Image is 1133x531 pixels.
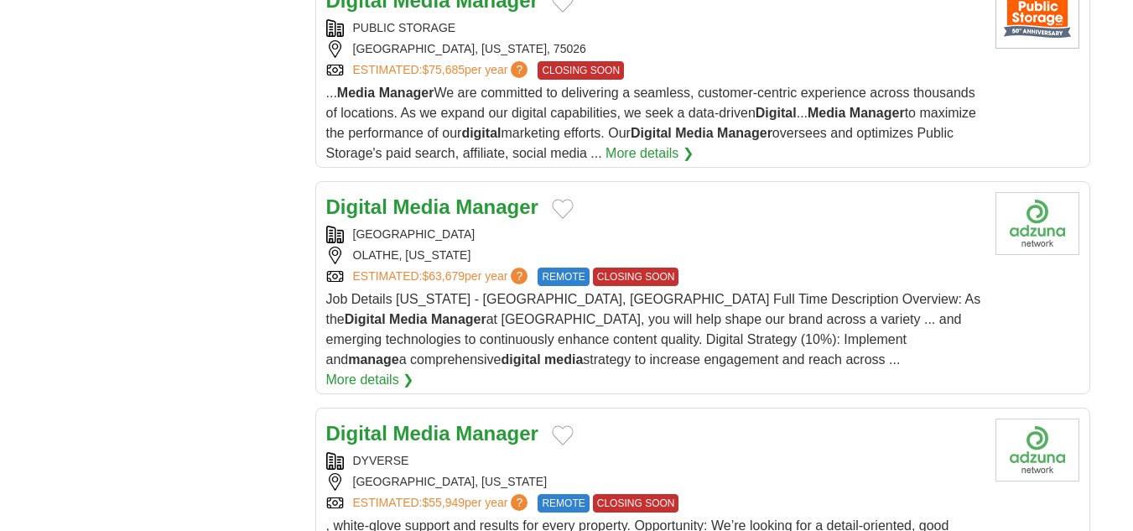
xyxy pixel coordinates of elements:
a: PUBLIC STORAGE [353,21,456,34]
button: Add to favorite jobs [552,199,574,219]
span: ? [511,268,528,284]
strong: Digital [631,126,672,140]
strong: Digital [326,195,387,218]
span: $55,949 [422,496,465,509]
button: Add to favorite jobs [552,425,574,445]
strong: Digital [345,312,386,326]
strong: Media [337,86,375,100]
span: ? [511,61,528,78]
div: [GEOGRAPHIC_DATA], [US_STATE] [326,473,982,491]
strong: Media [675,126,713,140]
strong: media [544,352,583,367]
a: More details ❯ [326,370,414,390]
strong: Digital [756,106,797,120]
strong: Digital [326,422,387,445]
span: Job Details [US_STATE] - [GEOGRAPHIC_DATA], [GEOGRAPHIC_DATA] Full Time Description Overview: As ... [326,292,981,367]
div: [GEOGRAPHIC_DATA], [US_STATE], 75026 [326,40,982,58]
span: REMOTE [538,494,589,513]
strong: Media [393,422,450,445]
strong: Manager [379,86,434,100]
strong: Media [393,195,450,218]
span: ? [511,494,528,511]
a: Digital Media Manager [326,422,538,445]
strong: Media [808,106,845,120]
a: ESTIMATED:$75,685per year? [353,61,532,80]
strong: Manager [455,195,538,218]
a: ESTIMATED:$55,949per year? [353,494,532,513]
strong: Manager [431,312,486,326]
a: More details ❯ [605,143,694,164]
div: [GEOGRAPHIC_DATA] [326,226,982,243]
strong: Manager [455,422,538,445]
span: CLOSING SOON [593,494,679,513]
span: REMOTE [538,268,589,286]
div: DYVERSE [326,452,982,470]
img: Company logo [995,419,1079,482]
a: ESTIMATED:$63,679per year? [353,268,532,286]
span: CLOSING SOON [538,61,624,80]
span: $75,685 [422,63,465,76]
span: ... We are committed to delivering a seamless, customer-centric experience across thousands of lo... [326,86,976,160]
a: Digital Media Manager [326,195,538,218]
strong: digital [461,126,501,140]
strong: Manager [850,106,905,120]
strong: digital [502,352,541,367]
div: OLATHE, [US_STATE] [326,247,982,264]
strong: manage [348,352,398,367]
img: Company logo [995,192,1079,255]
span: $63,679 [422,269,465,283]
span: CLOSING SOON [593,268,679,286]
strong: Manager [717,126,772,140]
strong: Media [389,312,427,326]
